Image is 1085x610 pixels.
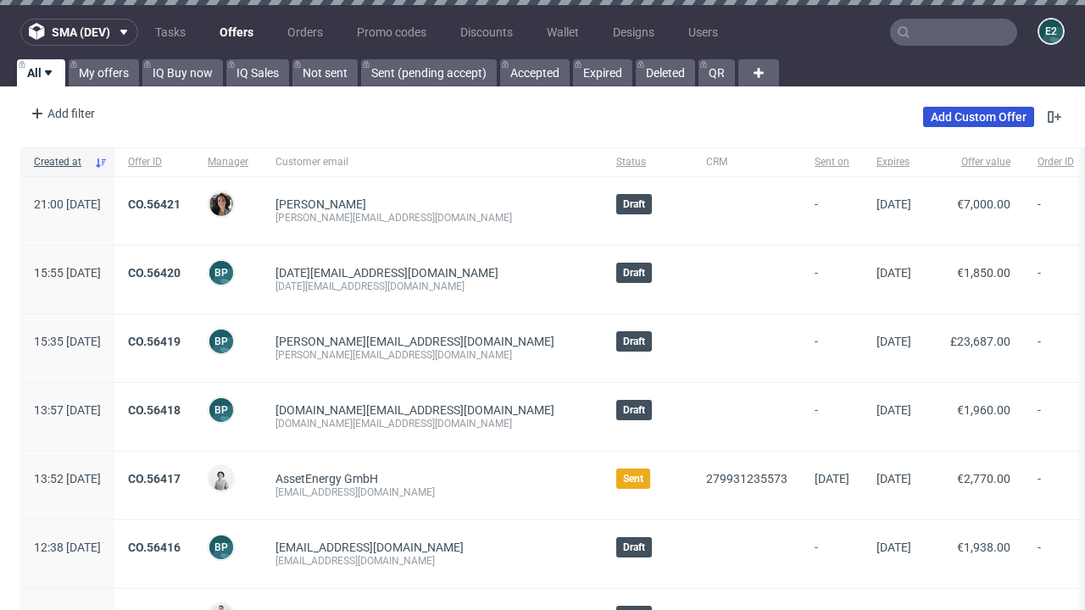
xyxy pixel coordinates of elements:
[34,403,101,417] span: 13:57 [DATE]
[209,535,233,559] figcaption: BP
[603,19,665,46] a: Designs
[34,197,101,211] span: 21:00 [DATE]
[957,197,1010,211] span: €7,000.00
[209,398,233,422] figcaption: BP
[275,485,589,499] div: [EMAIL_ADDRESS][DOMAIN_NAME]
[537,19,589,46] a: Wallet
[209,19,264,46] a: Offers
[623,197,645,211] span: Draft
[923,107,1034,127] a: Add Custom Offer
[450,19,523,46] a: Discounts
[876,155,911,169] span: Expires
[938,155,1010,169] span: Offer value
[275,266,498,280] span: [DATE][EMAIL_ADDRESS][DOMAIN_NAME]
[957,541,1010,554] span: €1,938.00
[275,403,554,417] span: [DOMAIN_NAME][EMAIL_ADDRESS][DOMAIN_NAME]
[876,472,911,485] span: [DATE]
[957,472,1010,485] span: €2,770.00
[128,472,181,485] a: CO.56417
[52,26,110,38] span: sma (dev)
[706,472,787,485] a: 279931235573
[209,330,233,353] figcaption: BP
[208,155,248,169] span: Manager
[815,197,849,225] span: -
[128,335,181,348] a: CO.56419
[128,266,181,280] a: CO.56420
[275,335,554,348] span: [PERSON_NAME][EMAIL_ADDRESS][DOMAIN_NAME]
[815,541,849,568] span: -
[34,541,101,554] span: 12:38 [DATE]
[815,266,849,293] span: -
[275,211,589,225] div: [PERSON_NAME][EMAIL_ADDRESS][DOMAIN_NAME]
[275,417,589,430] div: [DOMAIN_NAME][EMAIL_ADDRESS][DOMAIN_NAME]
[226,59,289,86] a: IQ Sales
[573,59,632,86] a: Expired
[957,403,1010,417] span: €1,960.00
[698,59,735,86] a: QR
[209,467,233,491] img: Dudek Mariola
[623,335,645,348] span: Draft
[500,59,570,86] a: Accepted
[815,403,849,430] span: -
[1039,19,1063,43] figcaption: e2
[142,59,223,86] a: IQ Buy now
[957,266,1010,280] span: €1,850.00
[706,155,787,169] span: CRM
[623,266,645,280] span: Draft
[815,472,849,485] span: [DATE]
[34,266,101,280] span: 15:55 [DATE]
[275,554,589,568] div: [EMAIL_ADDRESS][DOMAIN_NAME]
[34,335,101,348] span: 15:35 [DATE]
[145,19,196,46] a: Tasks
[876,541,911,554] span: [DATE]
[209,261,233,285] figcaption: BP
[34,155,87,169] span: Created at
[347,19,437,46] a: Promo codes
[678,19,728,46] a: Users
[209,192,233,216] img: Moreno Martinez Cristina
[275,472,378,485] a: AssetEnergy GmbH
[128,155,181,169] span: Offer ID
[275,155,589,169] span: Customer email
[876,335,911,348] span: [DATE]
[128,403,181,417] a: CO.56418
[876,197,911,211] span: [DATE]
[275,348,589,362] div: [PERSON_NAME][EMAIL_ADDRESS][DOMAIN_NAME]
[275,197,366,211] a: [PERSON_NAME]
[815,155,849,169] span: Sent on
[128,541,181,554] a: CO.56416
[292,59,358,86] a: Not sent
[876,266,911,280] span: [DATE]
[275,541,464,554] span: [EMAIL_ADDRESS][DOMAIN_NAME]
[950,335,1010,348] span: £23,687.00
[636,59,695,86] a: Deleted
[24,100,98,127] div: Add filter
[623,541,645,554] span: Draft
[623,472,643,485] span: Sent
[815,335,849,362] span: -
[616,155,679,169] span: Status
[275,280,589,293] div: [DATE][EMAIL_ADDRESS][DOMAIN_NAME]
[20,19,138,46] button: sma (dev)
[17,59,65,86] a: All
[361,59,497,86] a: Sent (pending accept)
[34,472,101,485] span: 13:52 [DATE]
[69,59,139,86] a: My offers
[623,403,645,417] span: Draft
[277,19,333,46] a: Orders
[876,403,911,417] span: [DATE]
[128,197,181,211] a: CO.56421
